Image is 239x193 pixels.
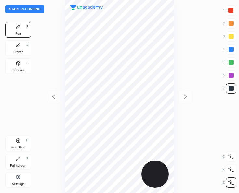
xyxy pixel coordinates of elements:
[223,57,236,68] div: 5
[223,177,236,188] div: Z
[223,44,236,55] div: 4
[26,43,28,46] div: E
[10,164,26,167] div: Full screen
[15,32,21,35] div: Pen
[12,182,24,186] div: Settings
[26,61,28,65] div: L
[223,83,236,94] div: 7
[13,69,24,72] div: Shapes
[26,25,28,28] div: P
[222,151,236,162] div: C
[222,164,236,175] div: X
[70,5,103,10] img: logo.38c385cc.svg
[13,50,23,54] div: Eraser
[5,5,44,13] button: Start recording
[11,146,25,149] div: Add Slide
[26,139,28,142] div: H
[26,157,28,160] div: F
[223,5,236,16] div: 1
[223,18,236,29] div: 2
[223,31,236,42] div: 3
[223,70,236,81] div: 6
